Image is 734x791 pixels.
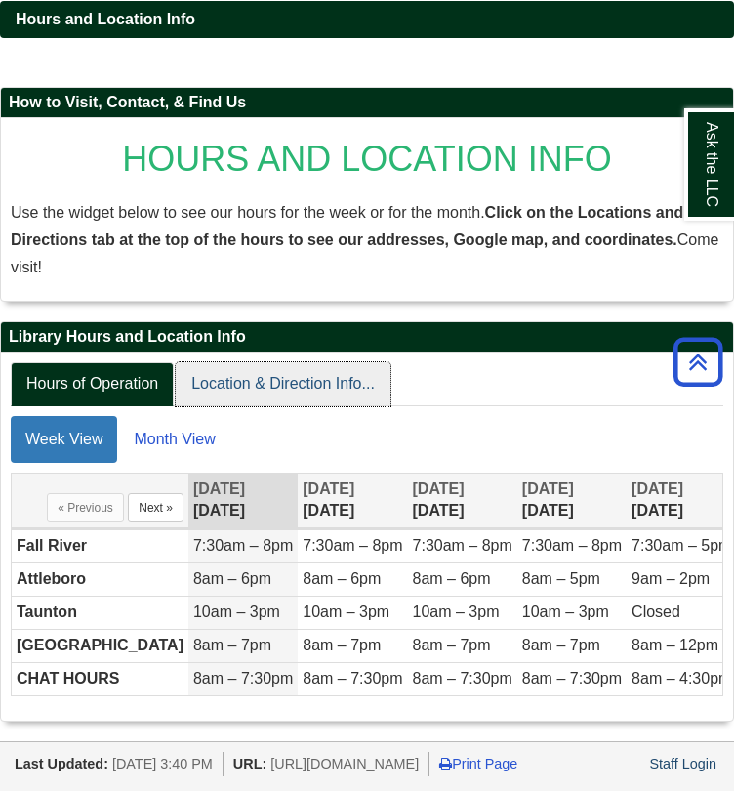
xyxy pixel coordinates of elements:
strong: Click on the Locations and Directions tab at the top of the hours to see our addresses, Google ma... [11,204,683,248]
a: Hours of Operation [11,362,174,406]
td: Attleboro [12,563,188,597]
span: 8am – 7pm [193,637,271,653]
td: Fall River [12,530,188,563]
span: [DATE] [303,480,354,497]
span: 8am – 7:30pm [522,670,622,687]
span: 10am – 3pm [522,604,609,620]
a: Month View [119,416,229,463]
i: Print Page [439,757,452,770]
span: 7:30am – 8pm [522,537,622,554]
span: Last Updated: [15,756,108,771]
span: 8am – 7:30pm [413,670,512,687]
span: [URL][DOMAIN_NAME] [270,756,419,771]
span: URL: [233,756,266,771]
span: 8am – 6pm [193,570,271,587]
a: Back to Top [667,349,729,375]
th: [DATE] [188,474,298,529]
a: Week View [11,416,117,463]
span: [DATE] [522,480,574,497]
span: 8am – 6pm [303,570,381,587]
td: CHAT HOURS [12,662,188,694]
button: Next » [128,493,183,522]
span: Hours and Location Info [16,11,195,27]
span: 10am – 3pm [413,604,500,620]
span: [DATE] [413,480,465,497]
span: 7:30am – 5pm [632,537,731,554]
span: Use the widget below to see our hours for the week or for the month. Come visit! [11,204,718,275]
span: 8am – 7pm [522,637,600,653]
span: Closed [632,604,680,620]
span: 7:30am – 8pm [303,537,402,554]
span: 8am – 7:30pm [303,670,402,687]
span: 7:30am – 8pm [193,537,293,554]
td: [GEOGRAPHIC_DATA] [12,629,188,662]
th: [DATE] [298,474,407,529]
h2: How to Visit, Contact, & Find Us [1,88,733,118]
span: 8am – 12pm [632,637,718,653]
span: 8am – 7:30pm [193,670,293,687]
span: 8am – 4:30pm [632,670,731,687]
a: Location & Direction Info... [176,362,390,406]
td: Taunton [12,596,188,629]
button: « Previous [47,493,124,522]
th: [DATE] [517,474,627,529]
span: 7:30am – 8pm [413,537,512,554]
h2: Library Hours and Location Info [1,322,733,353]
span: 9am – 2pm [632,570,710,587]
span: [DATE] 3:40 PM [112,756,213,771]
span: 10am – 3pm [193,604,280,620]
a: Print Page [439,756,517,771]
span: 8am – 7pm [413,637,491,653]
span: 8am – 7pm [303,637,381,653]
a: Staff Login [649,756,716,771]
span: 8am – 6pm [413,570,491,587]
span: 10am – 3pm [303,604,389,620]
span: HOURS AND LOCATION INFO [122,139,611,179]
span: 8am – 5pm [522,570,600,587]
span: [DATE] [193,480,245,497]
th: [DATE] [408,474,517,529]
span: [DATE] [632,480,683,497]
